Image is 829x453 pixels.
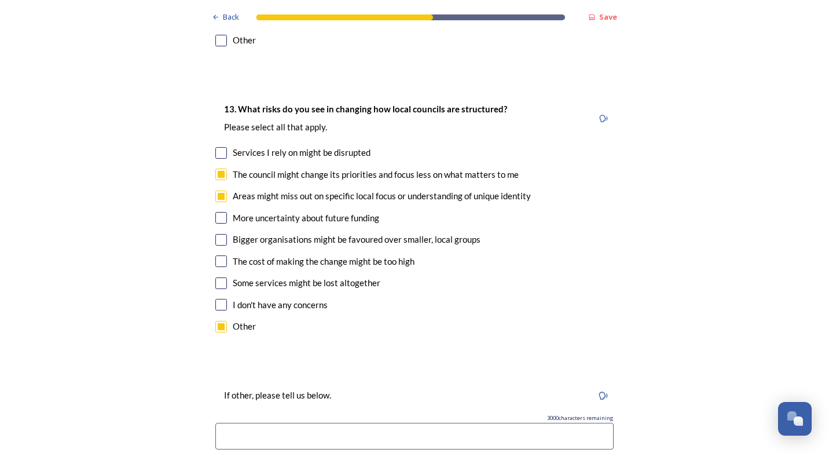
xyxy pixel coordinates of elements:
[233,233,480,246] div: Bigger organisations might be favoured over smaller, local groups
[223,12,239,23] span: Back
[233,276,380,290] div: Some services might be lost altogether
[224,104,507,114] strong: 13. What risks do you see in changing how local councils are structured?
[233,146,371,159] div: Services I rely on might be disrupted
[233,320,256,333] div: Other
[233,189,531,203] div: Areas might miss out on specific local focus or understanding of unique identity
[233,34,256,47] div: Other
[233,168,519,181] div: The council might change its priorities and focus less on what matters to me
[224,389,331,401] p: If other, please tell us below.
[778,402,812,436] button: Open Chat
[599,12,617,22] strong: Save
[233,298,328,312] div: I don't have any concerns
[233,211,379,225] div: More uncertainty about future funding
[547,414,614,422] span: 3000 characters remaining
[233,255,414,268] div: The cost of making the change might be too high
[224,121,507,133] p: Please select all that apply.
